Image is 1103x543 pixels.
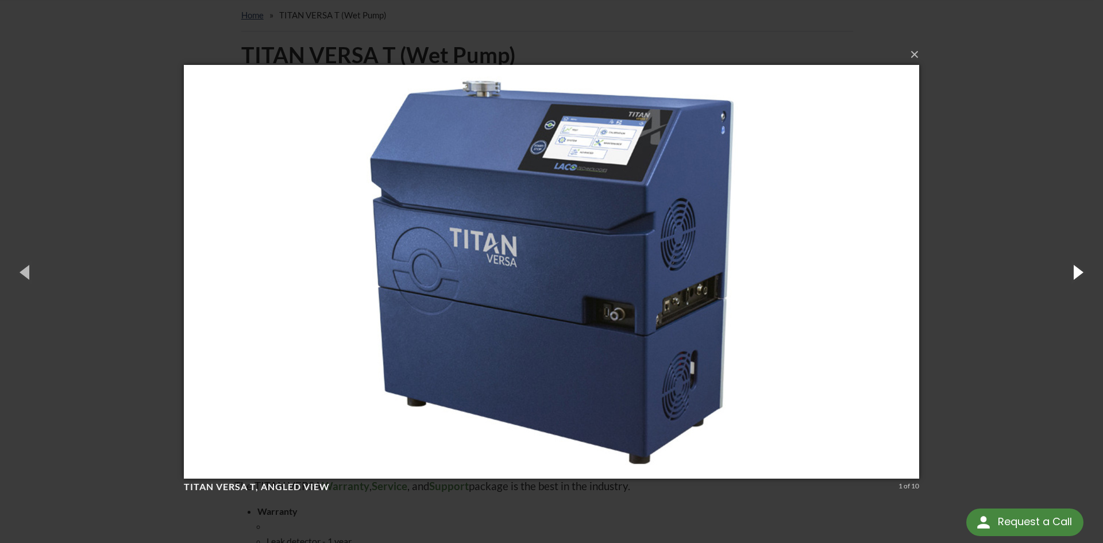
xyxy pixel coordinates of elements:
[184,42,919,502] img: TITAN VERSA T, angled view
[898,481,919,491] div: 1 of 10
[184,481,898,493] h4: TITAN VERSA T, angled view
[966,509,1083,536] div: Request a Call
[1051,240,1103,303] button: Next (Right arrow key)
[187,42,923,67] button: ×
[974,513,993,532] img: round button
[998,509,1072,535] div: Request a Call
